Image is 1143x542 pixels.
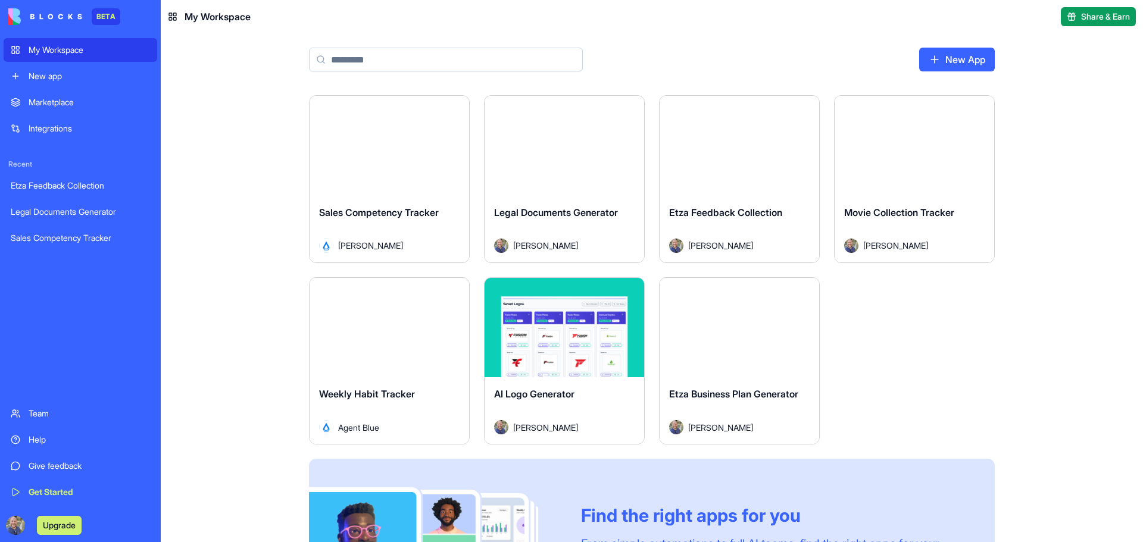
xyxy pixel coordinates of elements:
[4,90,157,114] a: Marketplace
[29,434,150,446] div: Help
[484,277,645,445] a: AI Logo GeneratorAvatar[PERSON_NAME]
[29,44,150,56] div: My Workspace
[319,388,415,400] span: Weekly Habit Tracker
[581,505,966,526] div: Find the right apps for you
[1061,7,1136,26] button: Share & Earn
[319,239,333,253] img: Avatar
[4,174,157,198] a: Etza Feedback Collection
[29,408,150,419] div: Team
[338,421,379,434] span: Agent Blue
[4,226,157,250] a: Sales Competency Tracker
[688,421,753,434] span: [PERSON_NAME]
[4,402,157,425] a: Team
[844,239,858,253] img: Avatar
[669,388,798,400] span: Etza Business Plan Generator
[92,8,120,25] div: BETA
[29,70,150,82] div: New app
[185,10,251,24] span: My Workspace
[4,38,157,62] a: My Workspace
[4,117,157,140] a: Integrations
[863,239,928,252] span: [PERSON_NAME]
[11,180,150,192] div: Etza Feedback Collection
[319,420,333,434] img: Avatar
[29,96,150,108] div: Marketplace
[484,95,645,263] a: Legal Documents GeneratorAvatar[PERSON_NAME]
[513,239,578,252] span: [PERSON_NAME]
[4,480,157,504] a: Get Started
[4,428,157,452] a: Help
[6,516,25,535] img: ACg8ocIBv2xUw5HL-81t5tGPgmC9Ph1g_021R3Lypww5hRQve9x1lELB=s96-c
[4,200,157,224] a: Legal Documents Generator
[494,239,508,253] img: Avatar
[319,206,439,218] span: Sales Competency Tracker
[29,486,150,498] div: Get Started
[494,206,618,218] span: Legal Documents Generator
[8,8,82,25] img: logo
[11,232,150,244] div: Sales Competency Tracker
[688,239,753,252] span: [PERSON_NAME]
[309,277,470,445] a: Weekly Habit TrackerAvatarAgent Blue
[338,239,403,252] span: [PERSON_NAME]
[494,420,508,434] img: Avatar
[834,95,995,263] a: Movie Collection TrackerAvatar[PERSON_NAME]
[4,64,157,88] a: New app
[309,95,470,263] a: Sales Competency TrackerAvatar[PERSON_NAME]
[659,95,820,263] a: Etza Feedback CollectionAvatar[PERSON_NAME]
[513,421,578,434] span: [PERSON_NAME]
[4,159,157,169] span: Recent
[29,123,150,134] div: Integrations
[659,277,820,445] a: Etza Business Plan GeneratorAvatar[PERSON_NAME]
[669,206,782,218] span: Etza Feedback Collection
[669,239,683,253] img: Avatar
[494,388,574,400] span: AI Logo Generator
[844,206,954,218] span: Movie Collection Tracker
[669,420,683,434] img: Avatar
[11,206,150,218] div: Legal Documents Generator
[8,8,120,25] a: BETA
[4,454,157,478] a: Give feedback
[29,460,150,472] div: Give feedback
[37,516,82,535] button: Upgrade
[919,48,995,71] a: New App
[37,519,82,531] a: Upgrade
[1081,11,1130,23] span: Share & Earn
